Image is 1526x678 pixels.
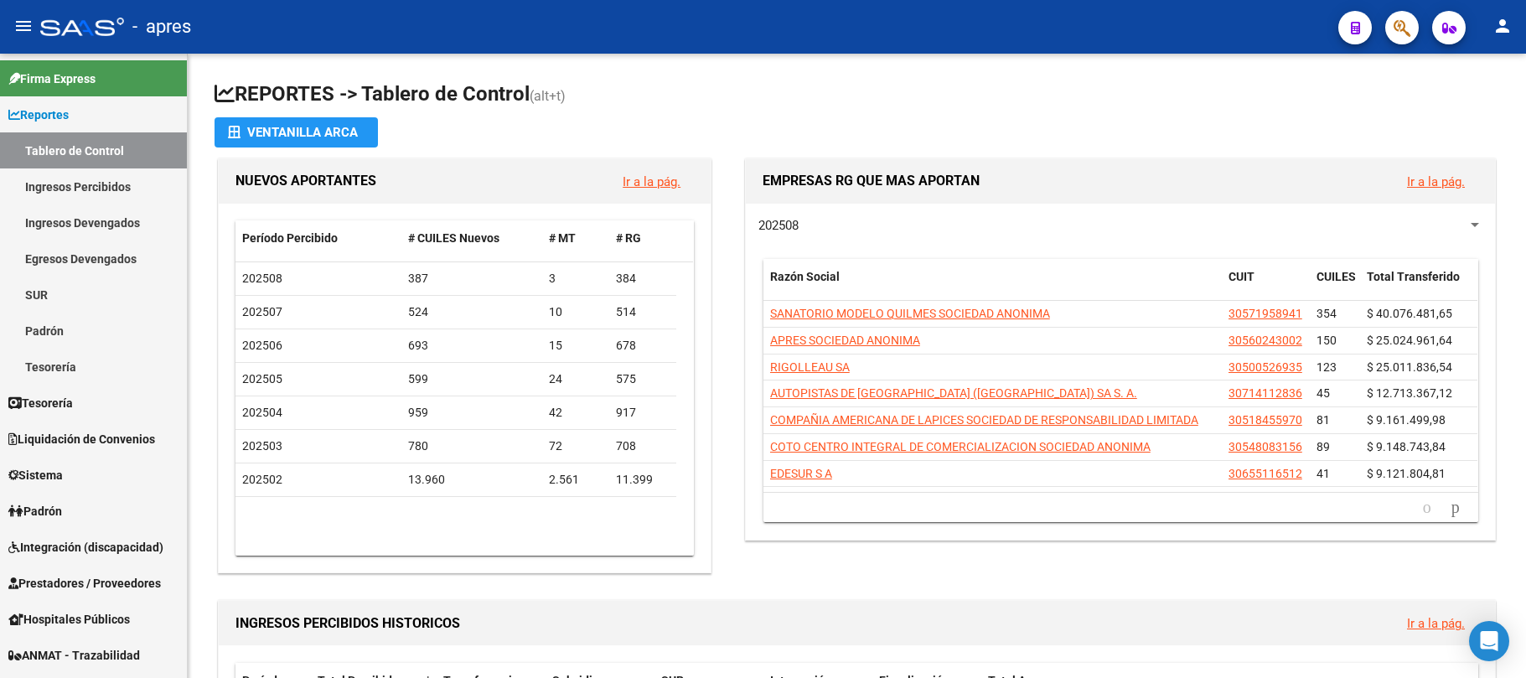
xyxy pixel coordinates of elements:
h1: REPORTES -> Tablero de Control [215,80,1499,110]
div: 3 [549,269,603,288]
datatable-header-cell: Período Percibido [235,220,401,256]
span: 30655116512 [1229,467,1302,480]
datatable-header-cell: # RG [609,220,676,256]
span: $ 12.713.367,12 [1367,386,1452,400]
span: Integración (discapacidad) [8,538,163,556]
span: Hospitales Públicos [8,610,130,629]
span: Prestadores / Proveedores [8,574,161,593]
a: Ir a la pág. [1407,616,1465,631]
span: Tesorería [8,394,73,412]
div: 2.561 [549,470,603,489]
div: 387 [408,269,535,288]
span: Sistema [8,466,63,484]
div: 15 [549,336,603,355]
div: 780 [408,437,535,456]
div: 10 [549,303,603,322]
span: $ 25.011.836,54 [1367,360,1452,374]
span: 202507 [242,305,282,318]
span: Período Percibido [242,231,338,245]
span: COMPAÑIA AMERICANA DE LAPICES SOCIEDAD DE RESPONSABILIDAD LIMITADA [770,413,1198,427]
a: Ir a la pág. [623,174,680,189]
span: # CUILES Nuevos [408,231,499,245]
span: 150 [1316,334,1337,347]
span: 30518455970 [1229,413,1302,427]
span: $ 9.148.743,84 [1367,440,1446,453]
span: 202508 [242,272,282,285]
div: 693 [408,336,535,355]
span: Razón Social [770,270,840,283]
span: $ 40.076.481,65 [1367,307,1452,320]
div: 917 [616,403,670,422]
span: 81 [1316,413,1330,427]
span: 202506 [242,339,282,352]
span: AUTOPISTAS DE [GEOGRAPHIC_DATA] ([GEOGRAPHIC_DATA]) SA S. A. [770,386,1137,400]
div: 599 [408,370,535,389]
div: 514 [616,303,670,322]
span: APRES SOCIEDAD ANONIMA [770,334,920,347]
button: Ir a la pág. [1394,608,1478,639]
span: CUILES [1316,270,1356,283]
datatable-header-cell: CUIT [1222,259,1310,314]
datatable-header-cell: Razón Social [763,259,1222,314]
span: ANMAT - Trazabilidad [8,646,140,665]
span: Padrón [8,502,62,520]
div: 24 [549,370,603,389]
datatable-header-cell: Total Transferido [1360,259,1477,314]
button: Ir a la pág. [609,166,694,197]
span: 354 [1316,307,1337,320]
a: go to next page [1444,499,1467,517]
span: 41 [1316,467,1330,480]
span: Total Transferido [1367,270,1460,283]
datatable-header-cell: # CUILES Nuevos [401,220,542,256]
div: 13.960 [408,470,535,489]
button: Ventanilla ARCA [215,117,378,148]
div: 524 [408,303,535,322]
span: Liquidación de Convenios [8,430,155,448]
div: Open Intercom Messenger [1469,621,1509,661]
span: 30560243002 [1229,334,1302,347]
span: RIGOLLEAU SA [770,360,850,374]
div: 708 [616,437,670,456]
div: 11.399 [616,470,670,489]
span: SANATORIO MODELO QUILMES SOCIEDAD ANONIMA [770,307,1050,320]
datatable-header-cell: CUILES [1310,259,1360,314]
mat-icon: person [1492,16,1513,36]
datatable-header-cell: # MT [542,220,609,256]
div: 384 [616,269,670,288]
div: 575 [616,370,670,389]
span: 45 [1316,386,1330,400]
span: 89 [1316,440,1330,453]
div: 72 [549,437,603,456]
span: Reportes [8,106,69,124]
span: 30571958941 [1229,307,1302,320]
span: $ 25.024.961,64 [1367,334,1452,347]
span: INGRESOS PERCIBIDOS HISTORICOS [235,615,460,631]
span: # MT [549,231,576,245]
span: 202505 [242,372,282,386]
span: 123 [1316,360,1337,374]
span: Firma Express [8,70,96,88]
span: 30714112836 [1229,386,1302,400]
span: EDESUR S A [770,467,832,480]
span: EMPRESAS RG QUE MAS APORTAN [763,173,980,189]
span: 202503 [242,439,282,453]
span: 30500526935 [1229,360,1302,374]
span: (alt+t) [530,88,566,104]
mat-icon: menu [13,16,34,36]
span: $ 9.161.499,98 [1367,413,1446,427]
div: 678 [616,336,670,355]
span: COTO CENTRO INTEGRAL DE COMERCIALIZACION SOCIEDAD ANONIMA [770,440,1151,453]
a: Ir a la pág. [1407,174,1465,189]
span: 30548083156 [1229,440,1302,453]
button: Ir a la pág. [1394,166,1478,197]
span: CUIT [1229,270,1254,283]
span: 202508 [758,218,799,233]
span: 202502 [242,473,282,486]
div: Ventanilla ARCA [228,117,365,148]
span: $ 9.121.804,81 [1367,467,1446,480]
div: 42 [549,403,603,422]
span: 202504 [242,406,282,419]
span: # RG [616,231,641,245]
span: - apres [132,8,191,45]
a: go to previous page [1415,499,1439,517]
